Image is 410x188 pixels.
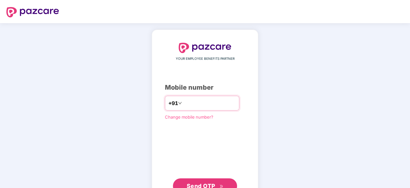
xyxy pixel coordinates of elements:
span: +91 [168,99,178,107]
img: logo [179,43,231,53]
div: Mobile number [165,83,245,93]
img: logo [6,7,59,17]
span: YOUR EMPLOYEE BENEFITS PARTNER [176,56,235,61]
a: Change mobile number? [165,114,213,120]
span: down [178,101,182,105]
